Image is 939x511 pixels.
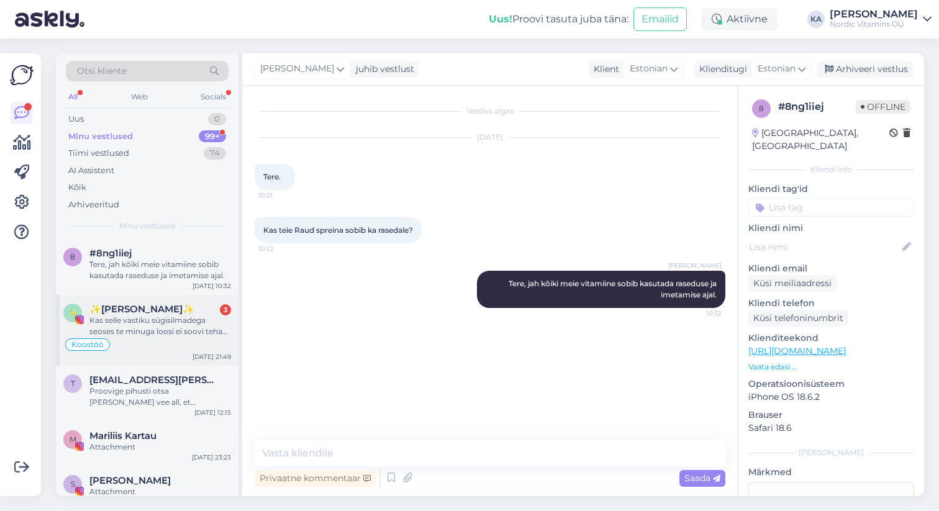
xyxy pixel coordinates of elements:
[68,113,84,125] div: Uus
[71,479,75,489] span: S
[748,447,914,458] div: [PERSON_NAME]
[817,61,913,78] div: Arhiveeri vestlus
[89,304,194,315] span: ✨Kelly✨
[68,165,114,177] div: AI Assistent
[748,164,914,175] div: Kliendi info
[199,130,226,143] div: 99+
[68,147,129,160] div: Tiimi vestlused
[830,9,918,19] div: [PERSON_NAME]
[748,332,914,345] p: Klienditeekond
[748,262,914,275] p: Kliendi email
[208,113,226,125] div: 0
[702,8,778,30] div: Aktiivne
[748,466,914,479] p: Märkmed
[89,430,156,441] span: Mariliis Kartau
[748,391,914,404] p: iPhone OS 18.6.2
[778,99,856,114] div: # 8ng1iiej
[70,435,76,444] span: M
[668,261,722,270] span: [PERSON_NAME]
[489,13,512,25] b: Uus!
[220,304,231,315] div: 3
[71,379,75,388] span: t
[192,453,231,462] div: [DATE] 23:23
[830,9,932,29] a: [PERSON_NAME]Nordic Vitamins OÜ
[630,62,668,76] span: Estonian
[204,147,226,160] div: 74
[263,225,413,235] span: Kas teie Raud spreina sobib ka rasedale?
[633,7,687,31] button: Emailid
[509,279,719,299] span: Tere, jah kõiki meie vitamiine sobib kasutada raseduse ja imetamise ajal.
[68,181,86,194] div: Kõik
[89,374,219,386] span: triin.koppel@hotmail.com
[193,281,231,291] div: [DATE] 10:32
[255,106,725,117] div: Vestlus algas
[194,408,231,417] div: [DATE] 12:15
[748,422,914,435] p: Safari 18.6
[68,130,133,143] div: Minu vestlused
[258,191,305,200] span: 10:21
[749,240,900,254] input: Lisa nimi
[89,386,231,408] div: Proovige pihusti otsa [PERSON_NAME] vee all, et puhastada pihusti otsa.
[748,297,914,310] p: Kliendi telefon
[89,315,231,337] div: Kas selle vastiku sügisilmadega seoses te minuga loosi ei soovi teha vitamiinidega? 😊
[675,309,722,318] span: 10:32
[748,198,914,217] input: Lisa tag
[10,63,34,87] img: Askly Logo
[70,252,75,261] span: 8
[752,127,889,153] div: [GEOGRAPHIC_DATA], [GEOGRAPHIC_DATA]
[258,244,305,253] span: 10:22
[748,183,914,196] p: Kliendi tag'id
[193,352,231,361] div: [DATE] 21:49
[748,378,914,391] p: Operatsioonisüsteem
[68,199,119,211] div: Arhiveeritud
[119,220,175,232] span: Minu vestlused
[89,486,231,497] div: Attachment
[71,341,104,348] span: Koostöö
[351,63,414,76] div: juhib vestlust
[748,409,914,422] p: Brauser
[129,89,150,105] div: Web
[255,132,725,143] div: [DATE]
[748,345,846,356] a: [URL][DOMAIN_NAME]
[830,19,918,29] div: Nordic Vitamins OÜ
[684,473,720,484] span: Saada
[89,248,132,259] span: #8ng1iiej
[589,63,619,76] div: Klient
[260,62,334,76] span: [PERSON_NAME]
[748,310,848,327] div: Küsi telefoninumbrit
[89,441,231,453] div: Attachment
[748,275,837,292] div: Küsi meiliaadressi
[758,62,796,76] span: Estonian
[807,11,825,28] div: KA
[89,475,171,486] span: Sirli Laur
[263,172,281,181] span: Tere.
[694,63,747,76] div: Klienditugi
[255,470,376,487] div: Privaatne kommentaar
[759,104,764,113] span: 8
[68,308,78,317] span: ✨
[77,65,127,78] span: Otsi kliente
[89,259,231,281] div: Tere, jah kõiki meie vitamiine sobib kasutada raseduse ja imetamise ajal.
[856,100,910,114] span: Offline
[198,89,229,105] div: Socials
[748,361,914,373] p: Vaata edasi ...
[489,12,628,27] div: Proovi tasuta juba täna:
[66,89,80,105] div: All
[748,222,914,235] p: Kliendi nimi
